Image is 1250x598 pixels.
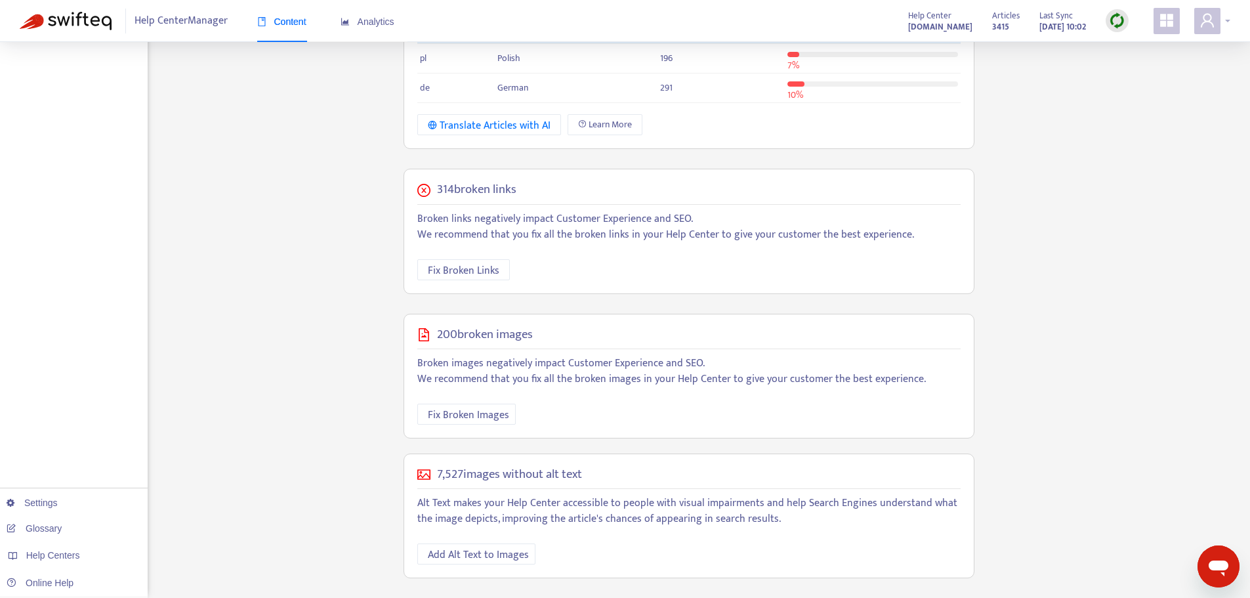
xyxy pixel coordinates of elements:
strong: 3415 [992,20,1009,34]
button: Fix Broken Links [417,259,510,280]
a: Online Help [7,578,73,588]
span: Fix Broken Links [428,263,499,279]
span: book [257,17,266,26]
img: Swifteq [20,12,112,30]
h5: 7,527 images without alt text [437,467,582,482]
span: Content [257,16,306,27]
button: Fix Broken Images [417,404,516,425]
span: pl [420,51,427,66]
a: Glossary [7,523,62,534]
span: user [1199,12,1215,28]
iframe: Bouton de lancement de la fenêtre de messagerie [1198,545,1240,587]
button: Add Alt Text to Images [417,544,535,565]
span: 7 % [787,58,799,73]
span: close-circle [417,184,430,197]
h5: 314 broken links [437,182,516,198]
span: Last Sync [1039,9,1073,23]
h5: 200 broken images [437,328,533,343]
a: [DOMAIN_NAME] [908,19,972,34]
p: Broken images negatively impact Customer Experience and SEO. We recommend that you fix all the br... [417,356,961,387]
span: Learn More [589,117,632,132]
span: German [497,80,528,95]
span: Help Center Manager [135,9,228,33]
span: 10 % [787,87,803,102]
span: 196 [660,51,673,66]
span: file-image [417,328,430,341]
a: Settings [7,498,58,508]
span: Analytics [341,16,394,27]
strong: [DOMAIN_NAME] [908,20,972,34]
span: de [420,80,430,95]
span: picture [417,468,430,481]
button: Translate Articles with AI [417,114,561,135]
div: Translate Articles with AI [428,117,551,134]
span: appstore [1159,12,1175,28]
span: Articles [992,9,1020,23]
strong: [DATE] 10:02 [1039,20,1086,34]
p: Broken links negatively impact Customer Experience and SEO. We recommend that you fix all the bro... [417,211,961,243]
p: Alt Text makes your Help Center accessible to people with visual impairments and help Search Engi... [417,496,961,527]
span: Polish [497,51,520,66]
img: sync.dc5367851b00ba804db3.png [1109,12,1125,29]
span: Help Centers [26,550,80,561]
span: area-chart [341,17,350,26]
span: Help Center [908,9,951,23]
span: Add Alt Text to Images [428,547,529,563]
span: 291 [660,80,673,95]
a: Learn More [568,114,642,135]
span: Fix Broken Images [428,407,509,423]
